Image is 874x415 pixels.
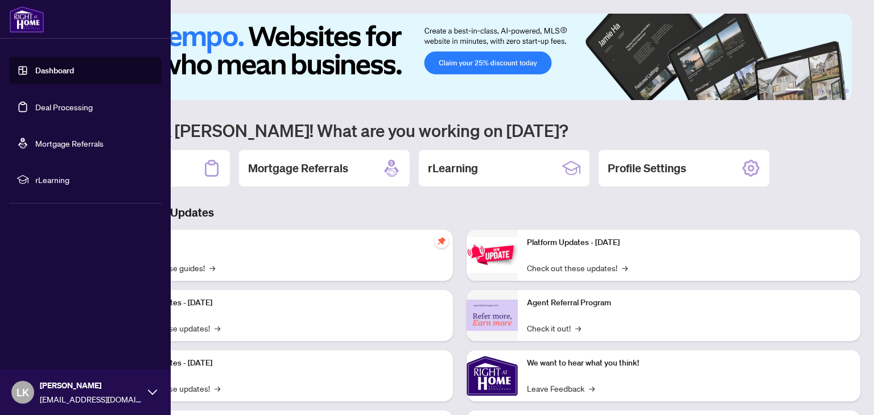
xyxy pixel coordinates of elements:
img: Agent Referral Program [467,300,518,331]
p: Platform Updates - [DATE] [119,297,444,309]
img: Platform Updates - June 23, 2025 [467,237,518,273]
span: [PERSON_NAME] [40,379,142,392]
h3: Brokerage & Industry Updates [59,205,860,221]
span: LK [17,384,29,400]
button: 6 [844,89,849,93]
a: Mortgage Referrals [35,138,104,148]
h2: Profile Settings [608,160,686,176]
span: rLearning [35,173,154,186]
span: pushpin [435,234,448,248]
span: → [215,322,220,334]
span: → [575,322,581,334]
p: Platform Updates - [DATE] [119,357,444,370]
a: Dashboard [35,65,74,76]
span: → [209,262,215,274]
span: → [215,382,220,395]
p: Platform Updates - [DATE] [527,236,851,249]
img: Slide 0 [59,14,852,100]
button: 5 [835,89,840,93]
a: Check it out!→ [527,322,581,334]
a: Leave Feedback→ [527,382,595,395]
img: We want to hear what you think! [467,350,518,401]
h1: Welcome back [PERSON_NAME]! What are you working on [DATE]? [59,119,860,141]
span: [EMAIL_ADDRESS][DOMAIN_NAME] [40,393,142,405]
span: → [622,262,628,274]
h2: Mortgage Referrals [248,160,348,176]
img: logo [9,6,44,33]
a: Deal Processing [35,102,93,112]
p: Self-Help [119,236,444,249]
p: Agent Referral Program [527,297,851,309]
h2: rLearning [428,160,478,176]
button: 4 [826,89,831,93]
span: → [589,382,595,395]
p: We want to hear what you think! [527,357,851,370]
button: Open asap [828,375,863,409]
button: 1 [785,89,803,93]
button: 3 [817,89,822,93]
a: Check out these updates!→ [527,262,628,274]
button: 2 [808,89,813,93]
